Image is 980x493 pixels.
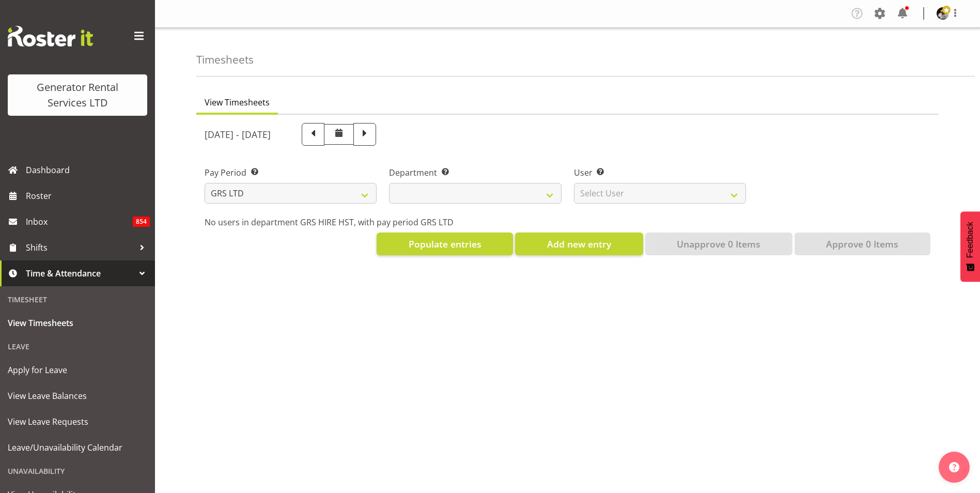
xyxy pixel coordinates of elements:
[8,26,93,47] img: Rosterit website logo
[8,388,147,404] span: View Leave Balances
[8,414,147,429] span: View Leave Requests
[3,383,152,409] a: View Leave Balances
[8,440,147,455] span: Leave/Unavailability Calendar
[3,289,152,310] div: Timesheet
[26,240,134,255] span: Shifts
[3,357,152,383] a: Apply for Leave
[949,462,959,472] img: help-xxl-2.png
[3,435,152,460] a: Leave/Unavailability Calendar
[3,460,152,482] div: Unavailability
[3,310,152,336] a: View Timesheets
[18,80,137,111] div: Generator Rental Services LTD
[8,362,147,378] span: Apply for Leave
[205,96,270,109] span: View Timesheets
[26,266,134,281] span: Time & Attendance
[133,217,150,227] span: 854
[8,315,147,331] span: View Timesheets
[26,162,150,178] span: Dashboard
[196,54,254,66] h4: Timesheets
[3,336,152,357] div: Leave
[960,211,980,282] button: Feedback - Show survey
[966,222,975,258] span: Feedback
[26,214,133,229] span: Inbox
[26,188,150,204] span: Roster
[3,409,152,435] a: View Leave Requests
[937,7,949,20] img: andrew-crenfeldtab2e0c3de70d43fd7286f7b271d34304.png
